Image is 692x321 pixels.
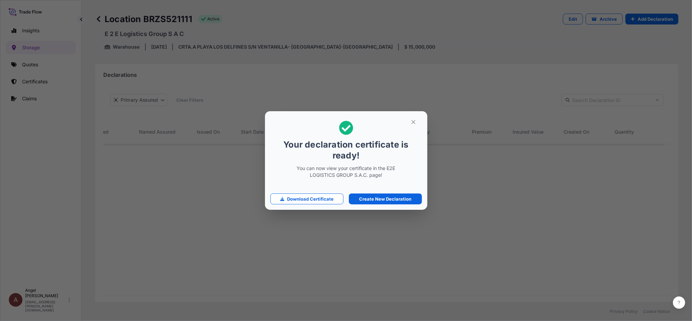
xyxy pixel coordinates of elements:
[287,196,334,202] p: Download Certificate
[270,139,422,161] p: Your declaration certificate is ready!
[349,193,422,204] a: Create New Declaration
[359,196,411,202] p: Create New Declaration
[270,193,344,204] a: Download Certificate
[294,165,398,179] p: You can now view your certificate in the E2E LOGISTICS GROUP S.A.C. page!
